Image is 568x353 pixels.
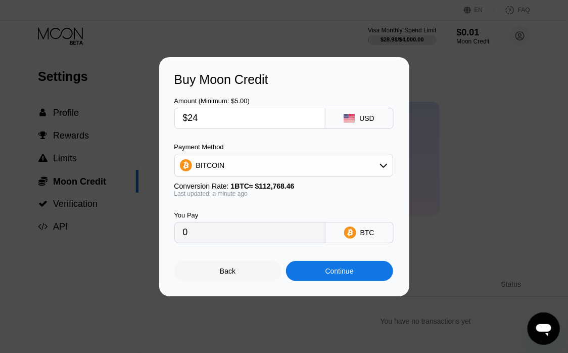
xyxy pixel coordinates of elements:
div: BTC [360,229,374,237]
div: Amount (Minimum: $5.00) [174,97,325,105]
div: BITCOIN [175,155,393,175]
div: Back [174,261,281,281]
input: $0.00 [183,108,317,128]
div: Continue [325,267,354,275]
div: USD [359,114,374,122]
div: Buy Moon Credit [174,72,394,87]
span: 1 BTC ≈ $112,768.46 [231,182,295,190]
div: Payment Method [174,143,393,151]
div: Back [220,267,235,275]
div: Continue [286,261,393,281]
iframe: Button to launch messaging window [528,313,560,345]
div: You Pay [174,211,325,219]
div: Conversion Rate: [174,182,393,190]
div: Last updated: a minute ago [174,190,393,197]
div: BITCOIN [196,161,225,169]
